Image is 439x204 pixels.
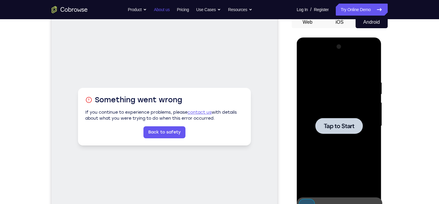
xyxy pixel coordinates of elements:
button: iOS [323,16,356,28]
a: About us [154,4,170,16]
div: Session ended [21,163,74,175]
button: Product [128,4,147,16]
a: Try Online Demo [336,4,387,16]
span: / [310,6,311,13]
span: Tap to Start [27,85,58,91]
button: Resources [228,4,252,16]
button: Web [292,16,324,28]
a: Pricing [177,4,189,16]
a: Log In [297,4,308,16]
button: Android [356,16,388,28]
a: contact us [136,94,160,99]
button: Use Cases [196,4,221,16]
a: Register [314,4,329,16]
button: Tap to Start [19,80,66,96]
a: Go to the home page [52,6,88,13]
a: Back to safety [92,110,134,122]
